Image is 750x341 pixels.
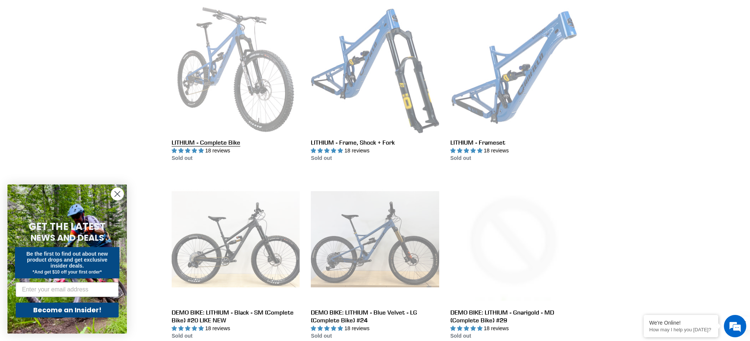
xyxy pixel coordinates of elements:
button: Become an Insider! [16,303,119,318]
input: Enter your email address [16,282,119,297]
span: Be the first to find out about new product drops and get exclusive insider deals. [26,251,108,269]
button: Close dialog [111,187,124,201]
span: NEWS AND DEALS [31,232,104,244]
span: *And get $10 off your first order* [32,269,101,275]
p: How may I help you today? [649,327,713,332]
div: We're Online! [649,320,713,326]
span: GET THE LATEST [29,220,106,233]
